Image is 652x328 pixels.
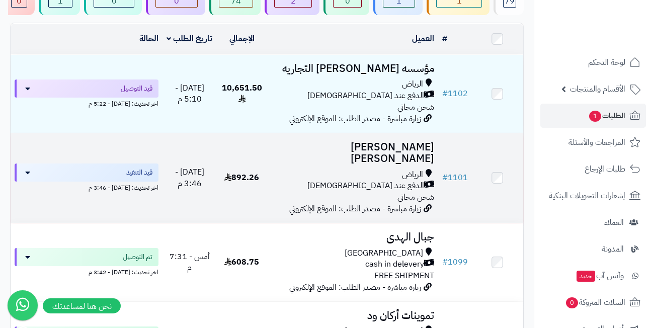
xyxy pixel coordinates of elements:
span: تم التوصيل [123,252,152,262]
a: السلات المتروكة0 [540,290,646,314]
h3: تموينات أركان ود [272,310,434,321]
span: شحن مجاني [397,101,434,113]
span: 608.75 [224,256,259,268]
a: وآتس آبجديد [540,264,646,288]
div: اخر تحديث: [DATE] - 3:46 م [15,182,158,192]
span: 1 [589,111,601,122]
div: اخر تحديث: [DATE] - 3:42 م [15,266,158,277]
span: # [442,88,448,100]
span: الرياض [402,78,423,90]
span: شحن مجاني [397,191,434,203]
a: المراجعات والأسئلة [540,130,646,154]
span: الدفع عند [DEMOGRAPHIC_DATA] [307,90,424,102]
img: logo-2.png [584,27,642,48]
span: [DATE] - 3:46 م [175,166,204,190]
span: الرياض [402,169,423,181]
a: #1101 [442,172,468,184]
span: السلات المتروكة [565,295,625,309]
span: 0 [566,297,578,308]
div: اخر تحديث: [DATE] - 5:22 م [15,98,158,108]
a: العملاء [540,210,646,234]
h3: [PERSON_NAME] [PERSON_NAME] [272,141,434,165]
span: 10,651.50 [222,82,262,106]
a: #1102 [442,88,468,100]
span: المراجعات والأسئلة [568,135,625,149]
h3: مؤسسه [PERSON_NAME] التجاريه [272,63,434,74]
span: الأقسام والمنتجات [570,82,625,96]
span: # [442,172,448,184]
span: [DATE] - 5:10 م [175,82,204,106]
span: # [442,256,448,268]
span: 892.26 [224,172,259,184]
a: الإجمالي [229,33,255,45]
span: زيارة مباشرة - مصدر الطلب: الموقع الإلكتروني [289,203,421,215]
span: أمس - 7:31 م [170,251,210,274]
span: المدونة [602,242,624,256]
a: # [442,33,447,45]
span: لوحة التحكم [588,55,625,69]
a: العميل [412,33,434,45]
span: الطلبات [588,109,625,123]
span: طلبات الإرجاع [585,162,625,176]
span: cash in delevery [365,259,424,270]
a: المدونة [540,237,646,261]
a: #1099 [442,256,468,268]
span: زيارة مباشرة - مصدر الطلب: الموقع الإلكتروني [289,281,421,293]
a: لوحة التحكم [540,50,646,74]
span: FREE SHIPMENT [374,270,434,282]
a: طلبات الإرجاع [540,157,646,181]
a: الطلبات1 [540,104,646,128]
span: [GEOGRAPHIC_DATA] [345,248,423,259]
span: زيارة مباشرة - مصدر الطلب: الموقع الإلكتروني [289,113,421,125]
a: الحالة [139,33,158,45]
span: قيد التوصيل [121,84,152,94]
span: وآتس آب [576,269,624,283]
a: تاريخ الطلب [167,33,212,45]
h3: جبال الهدى [272,231,434,243]
span: إشعارات التحويلات البنكية [549,189,625,203]
span: قيد التنفيذ [126,168,152,178]
span: جديد [577,271,595,282]
a: إشعارات التحويلات البنكية [540,184,646,208]
span: العملاء [604,215,624,229]
span: الدفع عند [DEMOGRAPHIC_DATA] [307,180,424,192]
